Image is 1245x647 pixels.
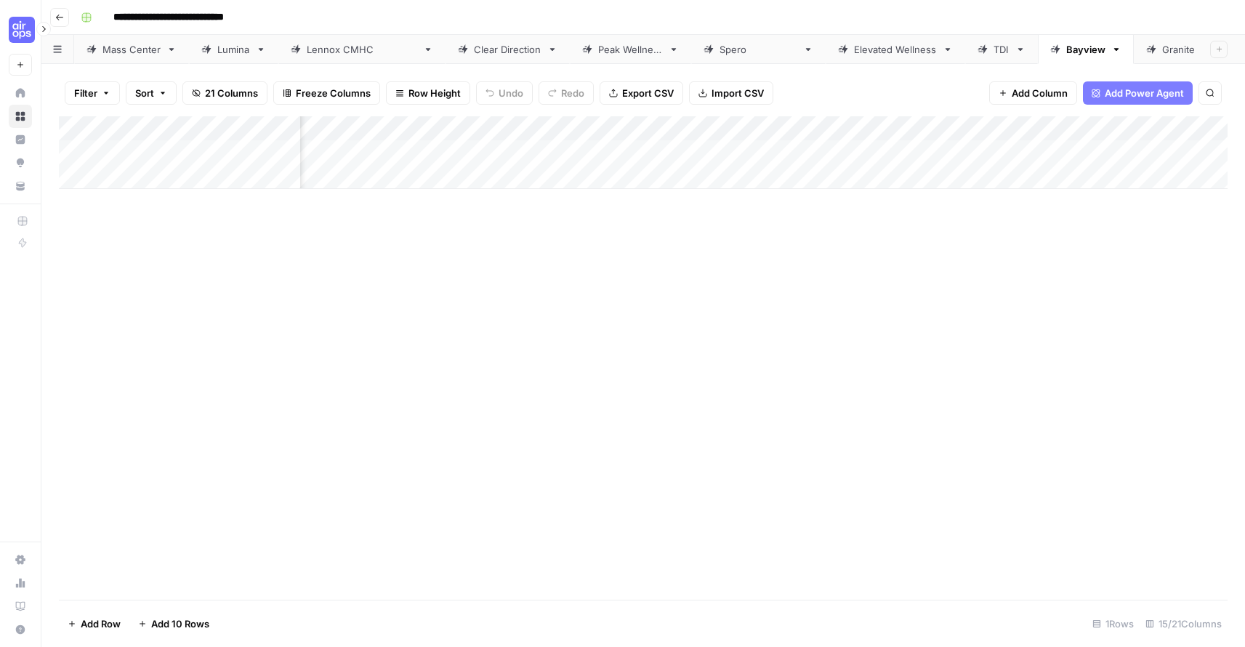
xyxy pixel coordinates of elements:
[65,81,120,105] button: Filter
[74,86,97,100] span: Filter
[9,174,32,198] a: Your Data
[273,81,380,105] button: Freeze Columns
[1105,86,1184,100] span: Add Power Agent
[499,86,523,100] span: Undo
[994,42,1010,57] div: TDI
[598,42,663,57] div: Peak Wellness
[129,612,218,635] button: Add 10 Rows
[9,151,32,174] a: Opportunities
[691,35,826,64] a: [PERSON_NAME]
[9,595,32,618] a: Learning Hub
[570,35,691,64] a: Peak Wellness
[278,35,446,64] a: [PERSON_NAME] CMHC
[1066,42,1105,57] div: Bayview
[9,17,35,43] img: Cohort 4 Logo
[151,616,209,631] span: Add 10 Rows
[102,42,161,57] div: Mass Center
[9,12,32,48] button: Workspace: Cohort 4
[561,86,584,100] span: Redo
[1038,35,1134,64] a: Bayview
[126,81,177,105] button: Sort
[826,35,965,64] a: Elevated Wellness
[81,616,121,631] span: Add Row
[622,86,674,100] span: Export CSV
[205,86,258,100] span: 21 Columns
[539,81,594,105] button: Redo
[9,81,32,105] a: Home
[474,42,541,57] div: Clear Direction
[9,571,32,595] a: Usage
[386,81,470,105] button: Row Height
[720,42,797,57] div: [PERSON_NAME]
[689,81,773,105] button: Import CSV
[1162,42,1196,57] div: Granite
[408,86,461,100] span: Row Height
[217,42,250,57] div: Lumina
[854,42,937,57] div: Elevated Wellness
[307,42,417,57] div: [PERSON_NAME] CMHC
[74,35,189,64] a: Mass Center
[476,81,533,105] button: Undo
[600,81,683,105] button: Export CSV
[182,81,267,105] button: 21 Columns
[9,548,32,571] a: Settings
[965,35,1038,64] a: TDI
[446,35,570,64] a: Clear Direction
[59,612,129,635] button: Add Row
[1134,35,1224,64] a: Granite
[9,105,32,128] a: Browse
[1083,81,1193,105] button: Add Power Agent
[9,618,32,641] button: Help + Support
[1140,612,1228,635] div: 15/21 Columns
[1012,86,1068,100] span: Add Column
[189,35,278,64] a: Lumina
[1087,612,1140,635] div: 1 Rows
[712,86,764,100] span: Import CSV
[135,86,154,100] span: Sort
[296,86,371,100] span: Freeze Columns
[9,128,32,151] a: Insights
[989,81,1077,105] button: Add Column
